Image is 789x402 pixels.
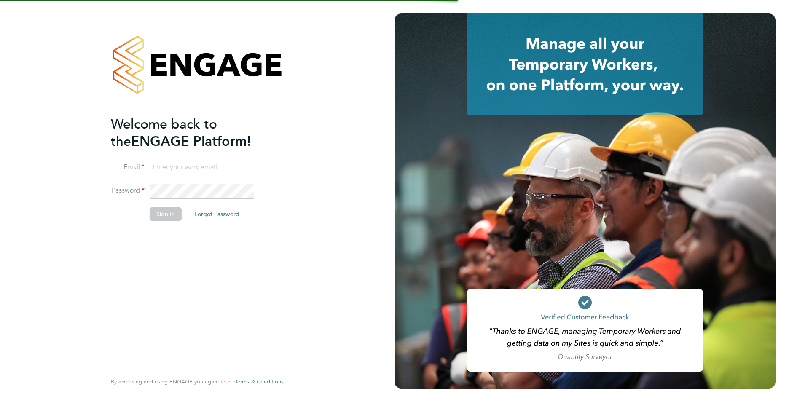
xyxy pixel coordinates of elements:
[111,163,145,172] label: Email
[235,378,284,385] a: Terms & Conditions
[150,207,182,221] button: Sign In
[150,160,254,175] input: Enter your work email...
[111,186,145,195] label: Password
[111,116,217,150] span: Welcome back to the
[111,115,275,150] h2: ENGAGE Platform!
[111,378,284,385] span: By accessing and using ENGAGE you agree to our
[188,207,246,221] button: Forgot Password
